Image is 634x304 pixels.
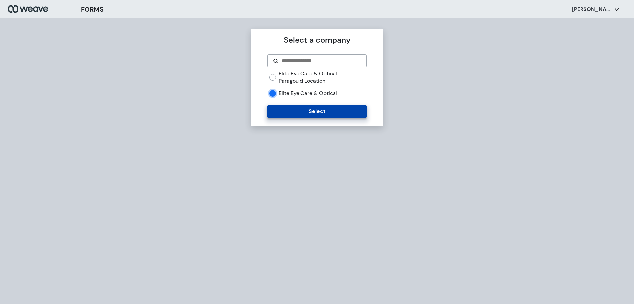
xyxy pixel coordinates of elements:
[267,105,366,118] button: Select
[81,4,104,14] h3: FORMS
[281,57,361,65] input: Search
[279,90,337,97] label: Elite Eye Care & Optical
[572,6,612,13] p: [PERSON_NAME]
[279,70,366,84] label: Elite Eye Care & Optical - Paragould Location
[267,34,366,46] p: Select a company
